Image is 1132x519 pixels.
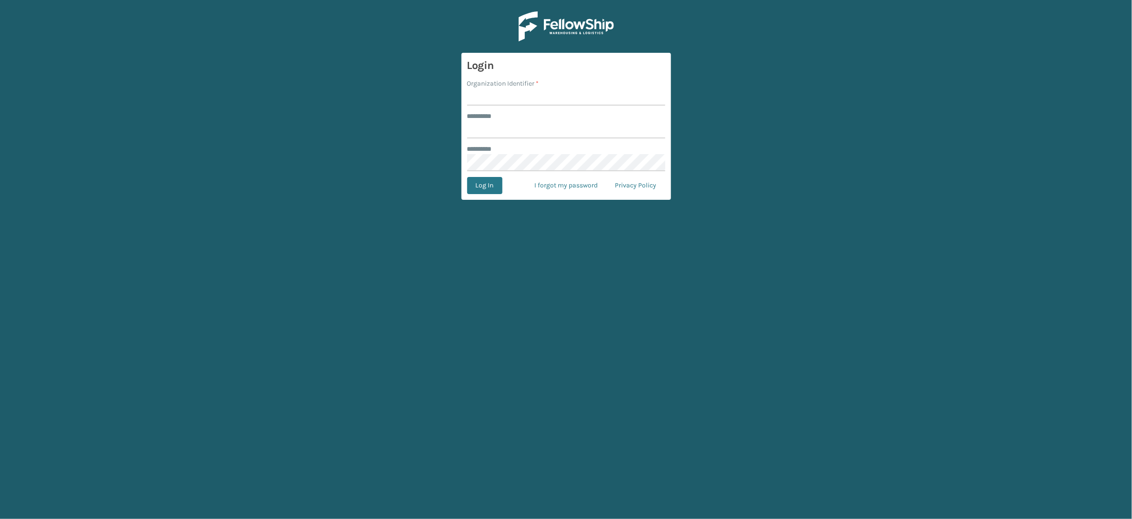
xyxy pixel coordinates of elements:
button: Log In [467,177,502,194]
h3: Login [467,59,665,73]
a: I forgot my password [526,177,607,194]
label: Organization Identifier [467,78,539,88]
img: Logo [519,11,614,41]
a: Privacy Policy [607,177,665,194]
